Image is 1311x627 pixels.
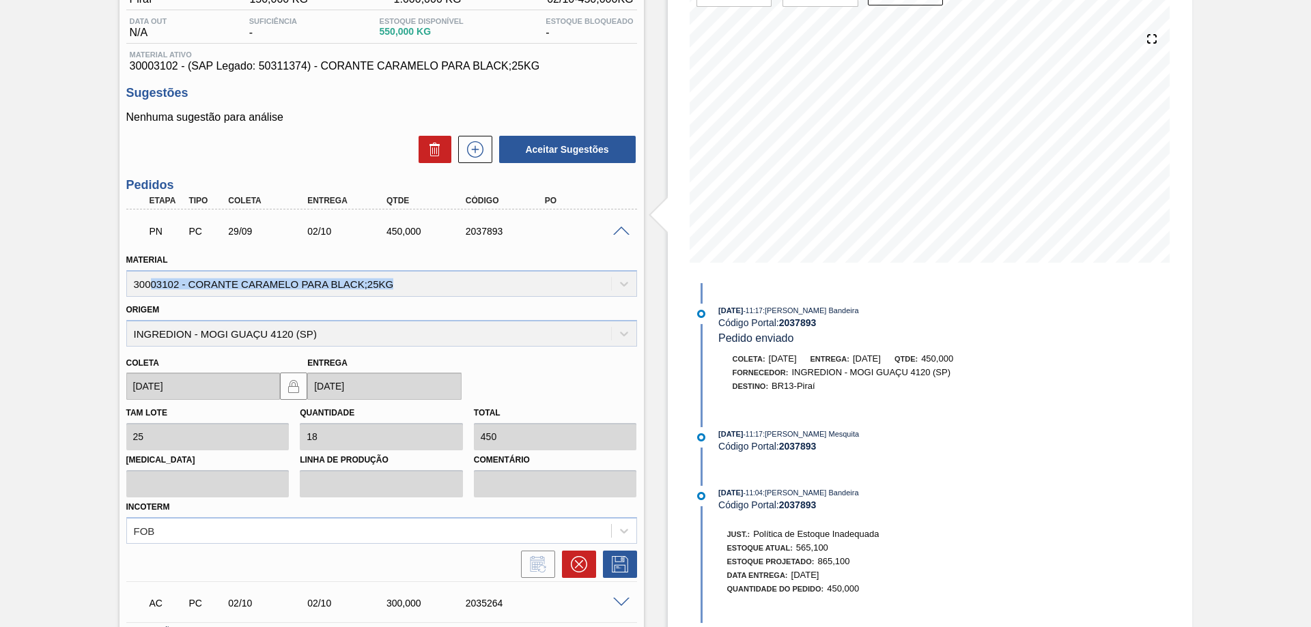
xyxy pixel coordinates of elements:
[474,408,501,418] label: Total
[779,441,817,452] strong: 2037893
[126,408,167,418] label: Tam lote
[810,355,849,363] span: Entrega:
[249,17,297,25] span: Suficiência
[546,17,633,25] span: Estoque Bloqueado
[763,489,859,497] span: : [PERSON_NAME] Bandeira
[779,317,817,328] strong: 2037893
[300,408,354,418] label: Quantidade
[134,525,155,536] div: FOB
[542,17,636,39] div: -
[126,86,637,100] h3: Sugestões
[779,499,817,510] strong: 2037893
[150,226,184,237] p: PN
[126,373,281,400] input: dd/mm/yyyy
[383,598,472,609] div: 300,000
[225,598,313,609] div: 02/10/2025
[307,358,348,368] label: Entrega
[225,226,313,237] div: 29/09/2025
[146,588,187,618] div: Aguardando Composição de Carga
[541,196,630,205] div: PO
[727,557,815,566] span: Estoque Projetado:
[499,136,636,163] button: Aceitar Sugestões
[300,450,463,470] label: Linha de Produção
[126,255,168,265] label: Material
[718,306,743,315] span: [DATE]
[146,216,187,246] div: Pedido em Negociação
[596,551,637,578] div: Salvar Pedido
[514,551,555,578] div: Informar alteração no pedido
[185,196,226,205] div: Tipo
[126,450,290,470] label: [MEDICAL_DATA]
[697,433,705,441] img: atual
[827,583,859,594] span: 450,000
[412,136,451,163] div: Excluir Sugestões
[130,60,634,72] span: 30003102 - (SAP Legado: 50311374) - CORANTE CARAMELO PARA BLACK;25KG
[380,17,464,25] span: Estoque Disponível
[150,598,184,609] p: AC
[769,353,797,364] span: [DATE]
[718,499,1043,510] div: Código Portal:
[185,226,226,237] div: Pedido de Compra
[146,196,187,205] div: Etapa
[733,355,765,363] span: Coleta:
[727,571,788,579] span: Data Entrega:
[718,332,793,344] span: Pedido enviado
[307,373,462,400] input: dd/mm/yyyy
[718,430,743,438] span: [DATE]
[733,382,769,390] span: Destino:
[126,502,170,512] label: Incoterm
[462,598,551,609] div: 2035264
[727,585,824,593] span: Quantidade do Pedido:
[462,196,551,205] div: Código
[126,17,171,39] div: N/A
[744,489,763,497] span: - 11:04
[718,317,1043,328] div: Código Portal:
[894,355,918,363] span: Qtde:
[130,50,634,59] span: Material ativo
[246,17,300,39] div: -
[451,136,492,163] div: Nova sugestão
[727,544,793,552] span: Estoque Atual:
[474,450,637,470] label: Comentário
[853,353,881,364] span: [DATE]
[697,310,705,318] img: atual
[304,226,393,237] div: 02/10/2025
[462,226,551,237] div: 2037893
[772,381,815,391] span: BR13-Piraí
[817,556,849,566] span: 865,100
[126,305,160,315] label: Origem
[185,598,226,609] div: Pedido de Compra
[285,378,302,394] img: locked
[744,307,763,315] span: - 11:17
[763,306,859,315] span: : [PERSON_NAME] Bandeira
[383,226,472,237] div: 450,000
[791,367,950,377] span: INGREDION - MOGI GUAÇU 4120 (SP)
[697,492,705,500] img: atual
[126,178,637,192] h3: Pedidos
[304,598,393,609] div: 02/10/2025
[753,529,879,539] span: Política de Estoque Inadequada
[383,196,472,205] div: Qtde
[225,196,313,205] div: Coleta
[733,368,789,377] span: Fornecedor:
[791,570,819,580] span: [DATE]
[744,431,763,438] span: - 11:17
[304,196,393,205] div: Entrega
[555,551,596,578] div: Cancelar pedido
[126,111,637,123] p: Nenhuma sugestão para análise
[380,27,464,37] span: 550,000 KG
[126,358,159,368] label: Coleta
[921,353,953,364] span: 450,000
[280,373,307,400] button: locked
[718,441,1043,452] div: Código Portal:
[492,134,637,164] div: Aceitar Sugestões
[796,542,828,553] span: 565,100
[130,17,167,25] span: Data out
[763,430,859,438] span: : [PERSON_NAME] Mesquita
[727,530,750,538] span: Just.:
[718,489,743,497] span: [DATE]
